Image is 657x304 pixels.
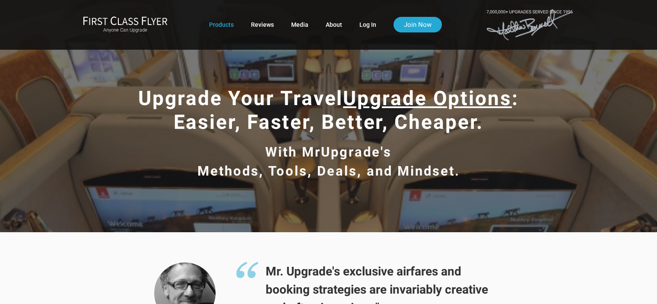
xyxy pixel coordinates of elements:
[394,17,442,32] a: Join Now
[209,17,234,32] a: Products
[359,17,376,32] a: Log In
[326,17,342,32] a: About
[251,17,274,32] a: Reviews
[83,16,168,33] a: First Class FlyerAnyone Can Upgrade
[291,17,308,32] a: Media
[138,86,519,134] span: Upgrade Your Travel : Easier, Faster, Better, Cheaper.
[83,27,168,33] small: Anyone Can Upgrade
[83,16,168,25] img: First Class Flyer
[197,144,460,179] span: With MrUpgrade's Methods, Tools, Deals, and Mindset.
[343,86,512,110] span: Upgrade Options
